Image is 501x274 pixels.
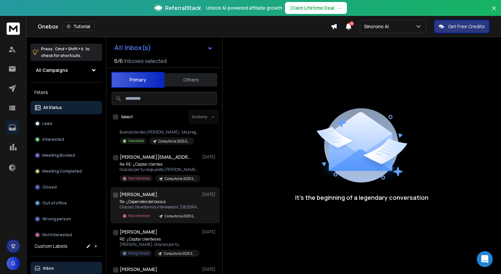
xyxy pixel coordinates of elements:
h1: [PERSON_NAME] [120,229,157,235]
button: Not Interested [30,228,102,242]
button: Interested [30,133,102,146]
button: Closed [30,181,102,194]
p: Not Interested [42,232,72,238]
p: Interested [42,137,64,142]
p: [DATE] [202,154,217,160]
button: Wrong person [30,212,102,226]
h3: Filters [30,88,102,97]
p: Get Free Credits [448,23,485,30]
p: Gracias, No estamos interesados. [GEOGRAPHIC_DATA], [120,204,199,210]
p: RE: ¿Captar clientes es [120,237,199,242]
button: All Inbox(s) [109,41,218,54]
button: G [7,257,20,270]
button: Out of office [30,196,102,210]
h1: [PERSON_NAME] [120,266,157,273]
h1: [PERSON_NAME][EMAIL_ADDRESS][DOMAIN_NAME] [120,154,193,160]
p: [PERSON_NAME], Gracias por tu [120,242,199,247]
button: Get Free Credits [434,20,489,33]
h3: Custom Labels [34,243,68,249]
p: Consultoría 2025 ES - oferta servicio [164,251,195,256]
span: Cmd + Shift + k [54,45,84,53]
div: Onebox [38,22,331,31]
p: [DATE] [202,192,217,197]
p: It’s the beginning of a legendary conversation [295,193,428,202]
p: Interested [128,138,144,143]
p: Not Interested [128,176,150,181]
p: Wrong Person [128,251,149,256]
span: 16 [349,21,354,26]
p: Meeting Completed [42,169,82,174]
p: Consultoría 2025 ES - oferta servicio [165,176,196,181]
button: Others [164,73,217,87]
button: Primary [111,72,164,88]
p: Not Interested [128,213,150,218]
span: → [337,5,342,11]
p: Out of office [42,200,67,206]
div: Open Intercom Messenger [477,251,493,267]
button: All Status [30,101,102,114]
p: Consultoría 2025 ES - oferta servicio [158,139,190,144]
button: Meeting Completed [30,165,102,178]
p: All Status [43,105,62,110]
p: Sincrono AI [364,23,391,30]
h1: All Inbox(s) [114,44,151,51]
h3: Inboxes selected [124,57,167,65]
button: Lead [30,117,102,130]
p: [DATE] [202,229,217,235]
p: Inbox [43,266,54,271]
span: 6 / 6 [114,57,123,65]
label: Select [121,114,133,120]
p: [DATE] [202,267,217,272]
p: Press to check for shortcuts. [41,46,90,59]
p: Closed [42,185,57,190]
button: All Campaigns [30,64,102,77]
button: Tutorial [62,22,94,31]
p: Meeting Booked [42,153,75,158]
p: Consultoría 2025 ES - oferta servicio [165,214,196,219]
p: Re: ¿Dependéis del boca a [120,199,199,204]
button: Close banner [490,4,498,20]
button: Meeting Booked [30,149,102,162]
p: Gracias por tu respuesta [PERSON_NAME]. Quedo [120,167,199,172]
h1: [PERSON_NAME] [120,191,157,198]
p: Buenas tardes [PERSON_NAME], Me preguntaba si [120,130,199,135]
p: Re: RE: ¿Captar clientes [120,162,199,167]
p: Lead [42,121,52,126]
p: Wrong person [42,216,71,222]
p: Unlock AI-powered affiliate growth [206,5,282,11]
span: ReferralStack [165,4,201,12]
h1: All Campaigns [36,67,68,74]
button: Claim Lifetime Deal→ [285,2,347,14]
